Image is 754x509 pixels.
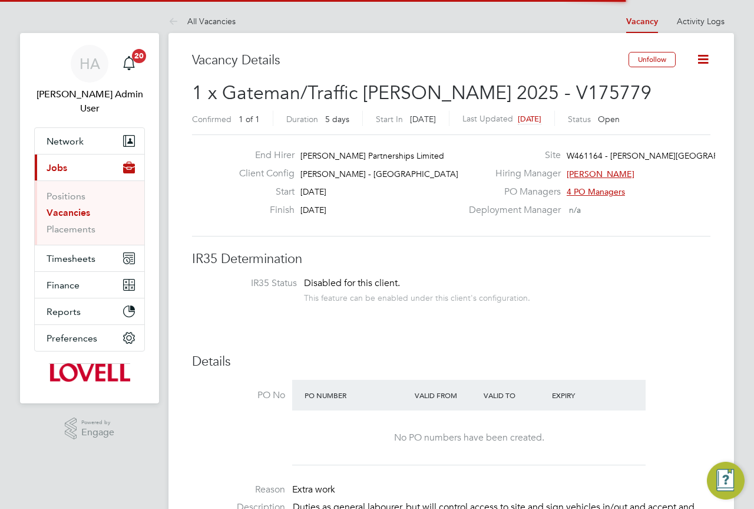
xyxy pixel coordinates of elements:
[47,136,84,147] span: Network
[47,253,95,264] span: Timesheets
[192,114,232,124] label: Confirmed
[410,114,436,124] span: [DATE]
[300,205,326,215] span: [DATE]
[34,363,145,382] a: Go to home page
[325,114,349,124] span: 5 days
[192,389,285,402] label: PO No
[292,484,335,495] span: Extra work
[376,114,403,124] label: Start In
[300,186,326,197] span: [DATE]
[549,385,618,406] div: Expiry
[47,162,67,173] span: Jobs
[230,168,295,180] label: Client Config
[35,245,144,271] button: Timesheets
[304,290,530,303] div: This feature can be enabled under this client's configuration.
[462,168,561,180] label: Hiring Manager
[567,169,634,179] span: [PERSON_NAME]
[677,16,725,27] a: Activity Logs
[34,45,145,116] a: HA[PERSON_NAME] Admin User
[239,114,260,124] span: 1 of 1
[47,333,97,344] span: Preferences
[568,114,591,124] label: Status
[65,418,115,440] a: Powered byEngage
[117,45,141,83] a: 20
[286,114,318,124] label: Duration
[192,353,710,370] h3: Details
[34,87,145,116] span: Hays Admin User
[629,52,676,67] button: Unfollow
[47,224,95,235] a: Placements
[49,363,130,382] img: lovell-logo-retina.png
[300,150,444,161] span: [PERSON_NAME] Partnerships Limited
[626,17,658,27] a: Vacancy
[481,385,550,406] div: Valid To
[707,462,745,500] button: Engage Resource Center
[567,186,625,197] span: 4 PO Managers
[230,149,295,162] label: End Hirer
[80,56,100,71] span: HA
[192,484,285,496] label: Reason
[35,325,144,351] button: Preferences
[304,277,400,289] span: Disabled for this client.
[598,114,620,124] span: Open
[192,52,629,69] h3: Vacancy Details
[81,428,114,438] span: Engage
[569,205,581,215] span: n/a
[462,113,513,124] label: Last Updated
[35,272,144,298] button: Finance
[204,277,297,290] label: IR35 Status
[412,385,481,406] div: Valid From
[47,306,81,317] span: Reports
[47,191,85,202] a: Positions
[300,169,458,179] span: [PERSON_NAME] - [GEOGRAPHIC_DATA]
[47,207,90,218] a: Vacancies
[35,180,144,245] div: Jobs
[35,298,144,324] button: Reports
[132,49,146,63] span: 20
[168,16,236,27] a: All Vacancies
[35,128,144,154] button: Network
[192,81,652,104] span: 1 x Gateman/Traffic [PERSON_NAME] 2025 - V175779
[81,418,114,428] span: Powered by
[35,155,144,180] button: Jobs
[304,432,634,444] div: No PO numbers have been created.
[518,114,541,124] span: [DATE]
[47,280,80,291] span: Finance
[462,149,561,162] label: Site
[462,204,561,216] label: Deployment Manager
[230,204,295,216] label: Finish
[462,186,561,198] label: PO Managers
[230,186,295,198] label: Start
[20,33,159,403] nav: Main navigation
[192,251,710,268] h3: IR35 Determination
[302,385,412,406] div: PO Number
